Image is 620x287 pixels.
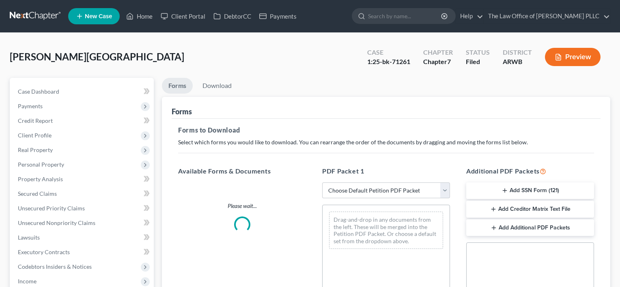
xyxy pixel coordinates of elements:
[18,161,64,168] span: Personal Property
[18,88,59,95] span: Case Dashboard
[368,9,442,24] input: Search by name...
[503,48,532,57] div: District
[18,190,57,197] span: Secured Claims
[423,48,453,57] div: Chapter
[322,166,450,176] h5: PDF Packet 1
[18,132,52,139] span: Client Profile
[10,51,184,62] span: [PERSON_NAME][GEOGRAPHIC_DATA]
[18,278,37,285] span: Income
[11,201,154,216] a: Unsecured Priority Claims
[18,146,53,153] span: Real Property
[11,172,154,186] a: Property Analysis
[11,186,154,201] a: Secured Claims
[172,202,312,210] p: Please wait...
[11,245,154,259] a: Executory Contracts
[18,263,92,270] span: Codebtors Insiders & Notices
[447,58,451,65] span: 7
[466,182,594,199] button: Add SSN Form (121)
[178,166,306,176] h5: Available Forms & Documents
[11,114,154,128] a: Credit Report
[11,230,154,245] a: Lawsuits
[11,84,154,99] a: Case Dashboard
[18,219,95,226] span: Unsecured Nonpriority Claims
[255,9,301,24] a: Payments
[162,78,193,94] a: Forms
[423,57,453,66] div: Chapter
[367,57,410,66] div: 1:25-bk-71261
[18,176,63,182] span: Property Analysis
[367,48,410,57] div: Case
[18,205,85,212] span: Unsecured Priority Claims
[456,9,483,24] a: Help
[122,9,157,24] a: Home
[466,48,490,57] div: Status
[466,219,594,236] button: Add Additional PDF Packets
[503,57,532,66] div: ARWB
[466,57,490,66] div: Filed
[178,138,594,146] p: Select which forms you would like to download. You can rearrange the order of the documents by dr...
[466,201,594,218] button: Add Creditor Matrix Text File
[209,9,255,24] a: DebtorCC
[11,216,154,230] a: Unsecured Nonpriority Claims
[329,212,443,249] div: Drag-and-drop in any documents from the left. These will be merged into the Petition PDF Packet. ...
[484,9,610,24] a: The Law Office of [PERSON_NAME] PLLC
[157,9,209,24] a: Client Portal
[172,107,192,116] div: Forms
[196,78,238,94] a: Download
[545,48,601,66] button: Preview
[85,13,112,19] span: New Case
[18,234,40,241] span: Lawsuits
[178,125,594,135] h5: Forms to Download
[18,117,53,124] span: Credit Report
[466,166,594,176] h5: Additional PDF Packets
[18,248,70,255] span: Executory Contracts
[18,103,43,109] span: Payments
